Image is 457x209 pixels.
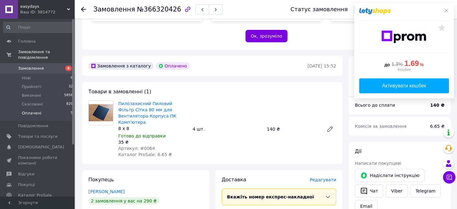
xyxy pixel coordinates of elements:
span: Прийняті [22,84,41,90]
a: [PERSON_NAME] [88,189,125,194]
span: Скасовані [22,101,43,107]
span: Нові [22,75,31,81]
input: Пошук [3,22,73,33]
span: Показники роботи компанії [18,155,58,166]
span: Редагувати [310,177,336,182]
span: 829 [66,101,73,107]
a: Telegram [410,184,441,197]
span: Всього до сплати [355,103,395,108]
div: 8 х 8 [118,125,188,132]
div: Повернутися назад [81,6,86,12]
span: №366320426 [137,6,181,13]
button: Ок, зрозуміло [246,30,288,42]
a: Viber [386,184,408,197]
span: easydays [20,4,67,9]
a: Пилозахисний Пиловий Фільтр Сітка 80 мм для Вентилятора Корпуса ПК Комп'ютера [118,101,177,125]
b: 140 ₴ [430,103,445,108]
div: Ваш ID: 3814772 [20,9,75,15]
time: [DATE] 15:52 [308,63,336,68]
span: Товари та послуги [18,134,58,139]
span: Повідомлення [18,123,48,129]
span: 6 [71,75,73,81]
span: [DEMOGRAPHIC_DATA] [18,144,64,150]
a: Редагувати [324,123,336,135]
span: Покупці [18,182,35,188]
span: Доставка [222,177,246,183]
span: Замовлення [18,66,44,71]
span: 5 [71,110,73,116]
span: Вкажіть номер експрес-накладної [227,194,314,199]
img: Пилозахисний Пиловий Фільтр Сітка 80 мм для Вентилятора Корпуса ПК Комп'ютера [89,104,113,121]
span: Комісія за замовлення [355,124,407,129]
span: Готово до відправки [118,133,166,138]
div: 35 ₴ [118,139,188,145]
span: Замовлення та повідомлення [18,49,75,60]
span: Товари в замовленні (1) [88,89,151,95]
span: Дії [355,148,361,154]
span: Виконані [22,93,41,98]
span: Замовлення [93,6,135,13]
span: Покупець [88,177,114,183]
div: Оплачено [156,62,190,70]
span: 5856 [64,93,73,98]
span: Каталог ProSale [18,193,52,198]
span: Написати покупцеві [355,161,401,166]
span: Артикул: #0064 [118,146,155,151]
span: Оплачені [22,110,41,116]
div: Статус замовлення [290,6,348,12]
div: 2 замовлення у вас на 290 ₴ [88,197,159,205]
span: Каталог ProSale: 6.65 ₴ [118,152,172,157]
div: 140 ₴ [264,125,321,133]
div: 4 шт. [190,125,265,133]
span: Відгуки [18,171,34,177]
span: Головна [18,39,35,44]
span: 6 [65,66,72,71]
button: Чат з покупцем [443,171,455,183]
span: 32 [68,84,73,90]
div: Замовлення з каталогу [88,62,153,70]
button: Чат [355,184,383,197]
span: 6.65 ₴ [430,124,445,129]
button: Надіслати інструкцію [355,169,425,182]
